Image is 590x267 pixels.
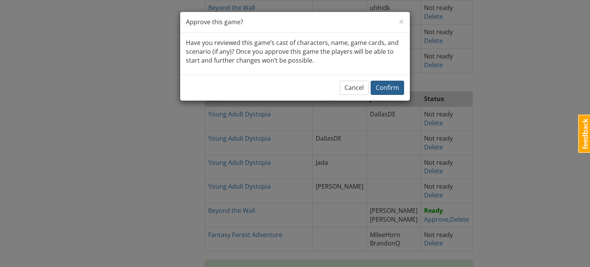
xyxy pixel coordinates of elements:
[186,38,404,65] p: Have you reviewed this game’s cast of characters, name, game cards, and scenario (if any)? Once y...
[399,15,404,28] span: ×
[376,83,399,92] span: Confirm
[180,12,410,33] div: Approve this game?
[340,81,369,95] button: Cancel
[371,81,404,95] button: Confirm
